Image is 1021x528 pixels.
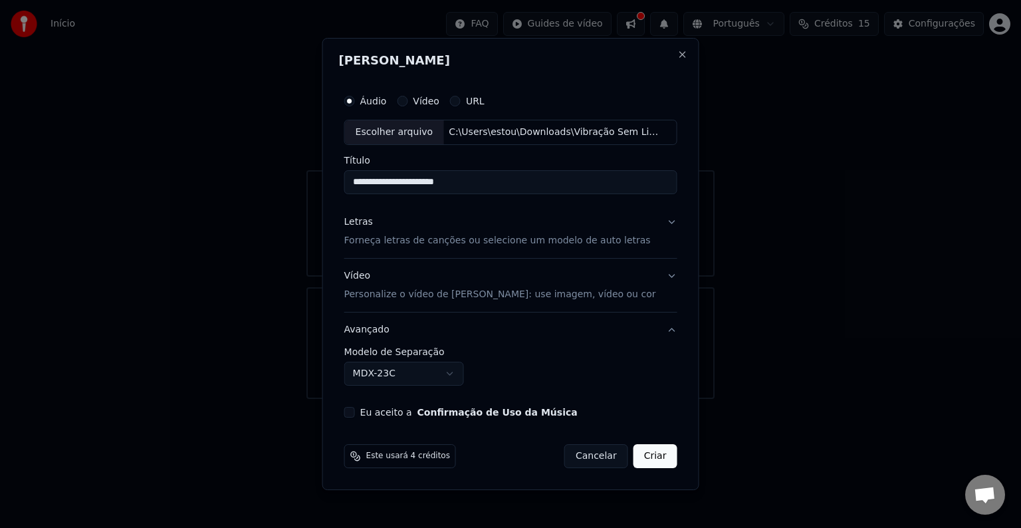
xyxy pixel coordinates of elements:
span: Este usará 4 créditos [366,451,450,462]
div: C:\Users\estou\Downloads\Vibração Sem Limites (2).wav [443,126,669,139]
button: VídeoPersonalize o vídeo de [PERSON_NAME]: use imagem, vídeo ou cor [344,259,677,312]
label: Áudio [360,96,387,106]
label: Modelo de Separação [344,347,677,356]
p: Personalize o vídeo de [PERSON_NAME]: use imagem, vídeo ou cor [344,288,656,301]
button: Avançado [344,313,677,347]
h2: [PERSON_NAME] [339,55,683,66]
label: Eu aceito a [360,408,578,417]
button: Criar [633,444,677,468]
div: Avançado [344,347,677,396]
button: Eu aceito a [417,408,578,417]
div: Letras [344,215,373,229]
div: Escolher arquivo [345,120,444,144]
p: Forneça letras de canções ou selecione um modelo de auto letras [344,234,651,247]
button: Cancelar [564,444,628,468]
button: LetrasForneça letras de canções ou selecione um modelo de auto letras [344,205,677,258]
label: Vídeo [413,96,439,106]
div: Vídeo [344,269,656,301]
label: Título [344,156,677,165]
label: URL [466,96,485,106]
